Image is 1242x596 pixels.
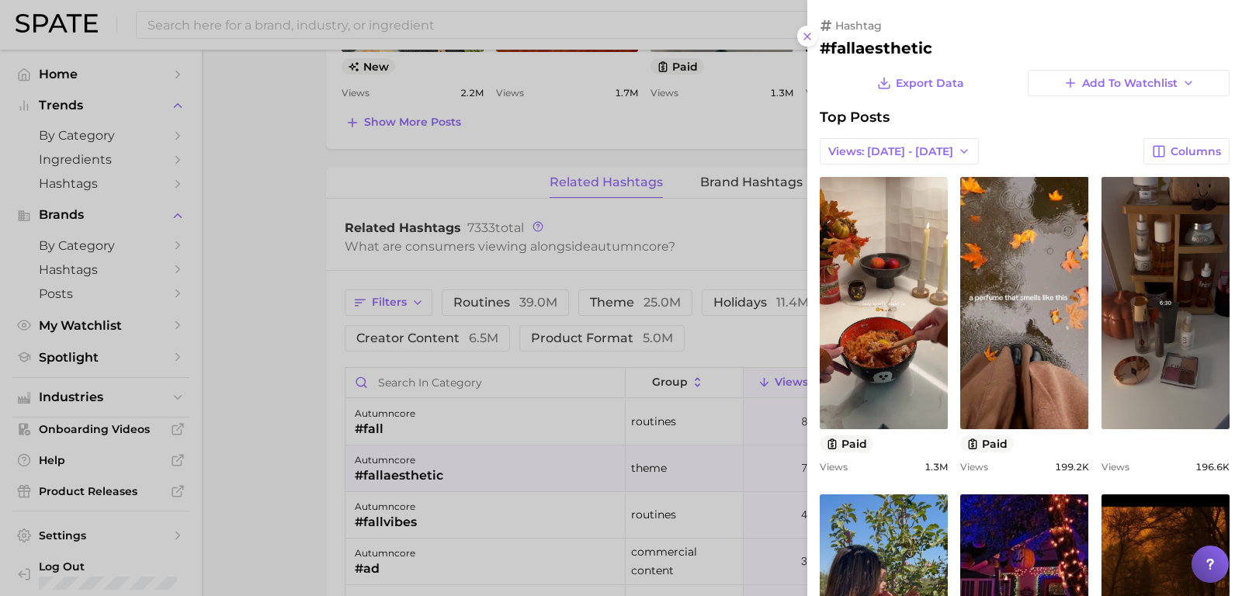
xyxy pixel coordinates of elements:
button: paid [820,435,873,452]
h2: #fallaesthetic [820,39,1230,57]
span: hashtag [835,19,882,33]
span: 199.2k [1055,461,1089,473]
span: Export Data [896,77,964,90]
button: Add to Watchlist [1028,70,1230,96]
span: 1.3m [925,461,948,473]
button: Export Data [873,70,968,96]
span: 196.6k [1195,461,1230,473]
span: Views [820,461,848,473]
span: Views [960,461,988,473]
span: Views [1101,461,1129,473]
span: Columns [1171,145,1221,158]
button: Views: [DATE] - [DATE] [820,138,979,165]
span: Views: [DATE] - [DATE] [828,145,953,158]
span: Add to Watchlist [1082,77,1178,90]
button: paid [960,435,1014,452]
span: Top Posts [820,109,890,126]
button: Columns [1143,138,1230,165]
